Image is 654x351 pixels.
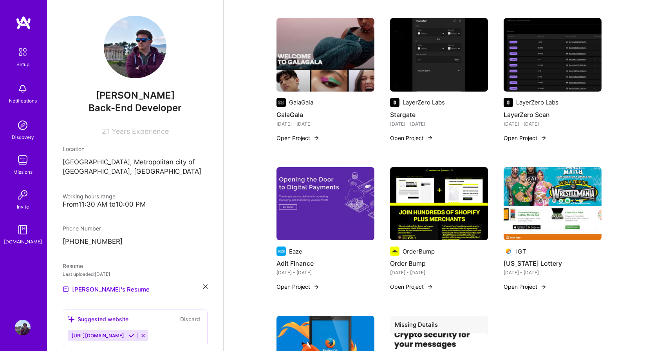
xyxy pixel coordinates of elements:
img: Georgia Lottery [504,167,602,241]
h4: Adit Finance [276,258,374,268]
div: Location [63,145,208,153]
img: arrow-right [427,284,433,290]
span: Back-End Developer [89,102,182,113]
div: OrderBump [403,247,435,256]
div: From 11:30 AM to 10:00 PM [63,200,208,209]
button: Open Project [390,283,433,291]
h4: GalaGala [276,110,374,120]
h4: LayerZero Scan [504,110,602,120]
img: arrow-right [540,284,547,290]
img: arrow-right [427,135,433,141]
a: User Avatar [13,320,33,335]
img: Adit Finance [276,167,374,241]
span: Phone Number [63,225,101,232]
img: Company logo [504,98,513,107]
div: Suggested website [68,315,128,323]
div: IGT [516,247,526,256]
i: Accept [129,333,135,338]
div: Eaze [289,247,302,256]
img: User Avatar [104,16,166,78]
div: [DATE] - [DATE] [390,120,488,128]
span: Working hours range [63,193,116,200]
span: 21 [102,127,109,135]
img: arrow-right [313,135,320,141]
div: Missions [13,168,33,176]
img: logo [16,16,31,30]
img: discovery [15,117,31,133]
span: [PERSON_NAME] [63,90,208,101]
img: User Avatar [15,320,31,335]
div: Invite [17,203,29,211]
div: [DATE] - [DATE] [276,268,374,277]
img: setup [14,44,31,60]
div: [DATE] - [DATE] [504,268,602,277]
h4: Stargate [390,110,488,120]
button: Open Project [276,283,320,291]
i: icon Close [203,284,208,289]
div: GalaGala [289,98,313,106]
div: Setup [16,60,29,68]
img: Company logo [276,247,286,256]
img: Company logo [390,247,399,256]
i: icon SuggestedTeams [68,316,74,322]
div: Discovery [12,133,34,141]
button: Open Project [504,283,547,291]
img: teamwork [15,152,31,168]
div: LayerZero Labs [516,98,558,106]
div: Last uploaded: [DATE] [63,270,208,278]
div: [DATE] - [DATE] [276,120,374,128]
div: Notifications [9,97,37,105]
div: [DOMAIN_NAME] [4,238,42,246]
img: Company logo [504,247,513,256]
h4: [US_STATE] Lottery [504,258,602,268]
p: [PHONE_NUMBER] [63,237,208,247]
p: [GEOGRAPHIC_DATA], Metropolitan city of [GEOGRAPHIC_DATA], [GEOGRAPHIC_DATA] [63,158,208,176]
div: LayerZero Labs [403,98,445,106]
h4: Order Bump [390,258,488,268]
img: Order Bump [390,167,488,241]
img: Invite [15,187,31,203]
span: Years Experience [112,127,169,135]
img: Stargate [390,18,488,92]
i: Reject [140,333,146,338]
div: Missing Details [390,316,488,337]
img: Resume [63,286,69,292]
button: Open Project [504,134,547,142]
img: Company logo [390,98,399,107]
button: Discard [178,315,202,324]
img: arrow-right [313,284,320,290]
img: guide book [15,222,31,238]
img: LayerZero Scan [504,18,602,92]
div: [DATE] - [DATE] [390,268,488,277]
button: Open Project [276,134,320,142]
a: [PERSON_NAME]'s Resume [63,284,150,294]
img: arrow-right [540,135,547,141]
div: [DATE] - [DATE] [504,120,602,128]
img: GalaGala [276,18,374,92]
button: Open Project [390,134,433,142]
span: Resume [63,263,83,269]
img: bell [15,81,31,97]
span: [URL][DOMAIN_NAME] [72,333,124,338]
img: Company logo [276,98,286,107]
